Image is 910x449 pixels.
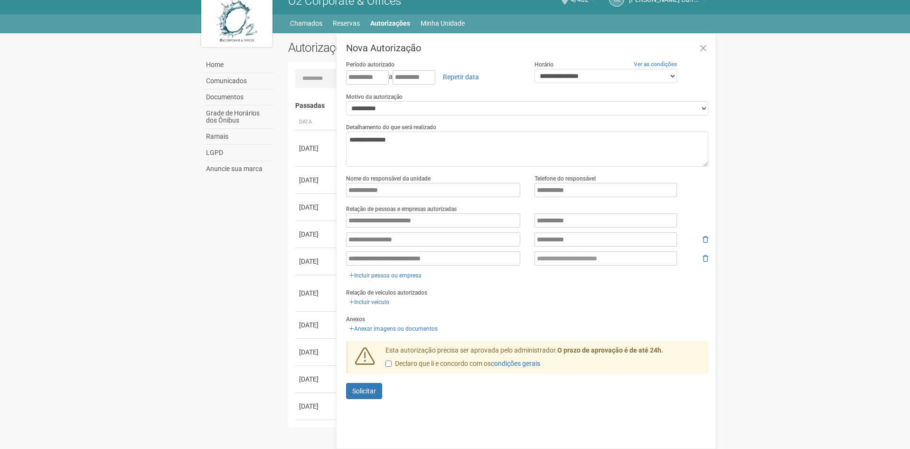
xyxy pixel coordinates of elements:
[557,346,663,354] strong: O prazo de aprovação é de até 24h.
[299,320,334,330] div: [DATE]
[346,383,382,399] button: Solicitar
[204,57,274,73] a: Home
[346,69,520,85] div: a
[204,161,274,177] a: Anuncie sua marca
[346,93,403,101] label: Motivo da autorização
[295,115,338,130] th: Data
[333,17,360,30] a: Reservas
[299,288,334,298] div: [DATE]
[385,359,540,369] label: Declaro que li e concordo com os
[346,60,394,69] label: Período autorizado
[299,143,334,153] div: [DATE]
[299,374,334,384] div: [DATE]
[703,236,708,243] i: Remover
[346,288,427,297] label: Relação de veículos autorizados
[346,205,457,213] label: Relação de pessoas e empresas autorizadas
[288,40,491,55] h2: Autorizações
[346,270,424,281] a: Incluir pessoa ou empresa
[346,43,708,53] h3: Nova Autorização
[378,346,709,373] div: Esta autorização precisa ser aprovada pelo administrador.
[421,17,465,30] a: Minha Unidade
[346,174,431,183] label: Nome do responsável da unidade
[295,102,702,109] h4: Passadas
[299,347,334,357] div: [DATE]
[204,73,274,89] a: Comunicados
[437,69,485,85] a: Repetir data
[370,17,410,30] a: Autorizações
[634,61,677,67] a: Ver as condições
[204,105,274,129] a: Grade de Horários dos Ônibus
[352,387,376,395] span: Solicitar
[346,123,436,132] label: Detalhamento do que será realizado
[299,202,334,212] div: [DATE]
[703,255,708,262] i: Remover
[346,324,441,334] a: Anexar imagens ou documentos
[299,257,334,266] div: [DATE]
[535,60,554,69] label: Horário
[346,315,365,324] label: Anexos
[299,175,334,185] div: [DATE]
[204,89,274,105] a: Documentos
[385,361,392,367] input: Declaro que li e concordo com oscondições gerais
[346,297,392,307] a: Incluir veículo
[535,174,596,183] label: Telefone do responsável
[299,401,334,411] div: [DATE]
[299,229,334,239] div: [DATE]
[204,145,274,161] a: LGPD
[491,360,540,367] a: condições gerais
[290,17,322,30] a: Chamados
[204,129,274,145] a: Ramais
